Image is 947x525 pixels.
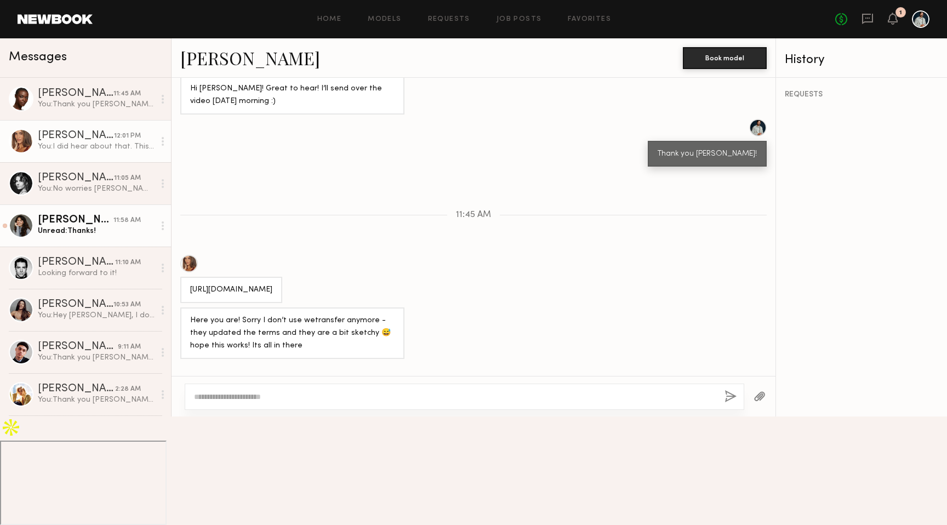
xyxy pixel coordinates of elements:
[683,47,767,69] button: Book model
[368,16,401,23] a: Models
[38,395,155,405] div: You: Thank you [PERSON_NAME]! Looking forward to it!
[785,91,938,99] div: REQUESTS
[113,215,141,226] div: 11:58 AM
[568,16,611,23] a: Favorites
[190,83,395,108] div: Hi [PERSON_NAME]! Great to hear! I’ll send over the video [DATE] morning :)
[9,51,67,64] span: Messages
[38,268,155,278] div: Looking forward to it!
[38,215,113,226] div: [PERSON_NAME]
[38,299,113,310] div: [PERSON_NAME]
[113,89,141,99] div: 11:45 AM
[683,53,767,62] a: Book model
[38,310,155,321] div: You: Hey [PERSON_NAME], I downloaded your reel and gonna share with client. Send me a tape are yo...
[118,342,141,352] div: 9:11 AM
[428,16,470,23] a: Requests
[658,148,757,161] div: Thank you [PERSON_NAME]!
[317,16,342,23] a: Home
[114,173,141,184] div: 11:05 AM
[38,384,115,395] div: [PERSON_NAME]
[38,352,155,363] div: You: Thank you [PERSON_NAME]!
[38,226,155,236] div: Unread: Thanks!
[785,54,938,66] div: History
[456,210,491,220] span: 11:45 AM
[38,88,113,99] div: [PERSON_NAME]
[190,284,272,296] div: [URL][DOMAIN_NAME]
[115,258,141,268] div: 11:10 AM
[115,384,141,395] div: 2:28 AM
[38,341,118,352] div: [PERSON_NAME]
[38,173,114,184] div: [PERSON_NAME]
[38,257,115,268] div: [PERSON_NAME]
[114,131,141,141] div: 12:01 PM
[38,99,155,110] div: You: Thank you [PERSON_NAME]!
[38,184,155,194] div: You: No worries [PERSON_NAME], thank you!
[190,315,395,352] div: Here you are! Sorry I don’t use wetransfer anymore - they updated the terms and they are a bit sk...
[497,16,542,23] a: Job Posts
[899,10,902,16] div: 1
[38,130,114,141] div: [PERSON_NAME]
[38,141,155,152] div: You: I did hear about that. This works! Thank you [PERSON_NAME]!
[113,300,141,310] div: 10:53 AM
[180,46,320,70] a: [PERSON_NAME]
